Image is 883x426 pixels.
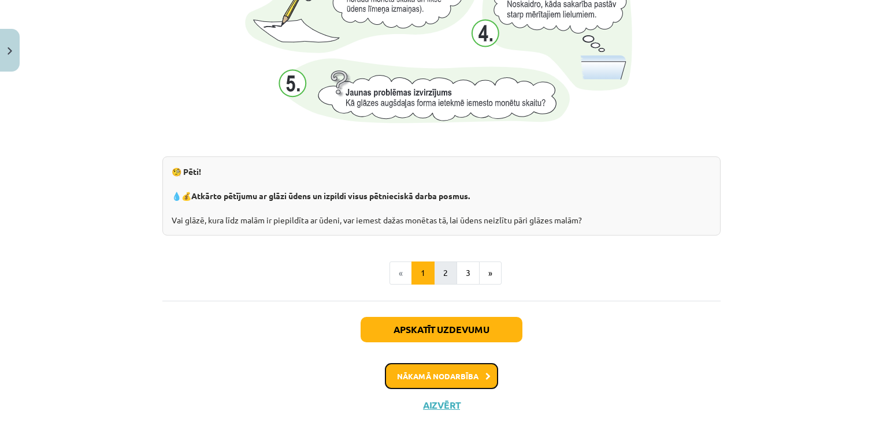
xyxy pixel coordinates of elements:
[191,190,470,201] strong: Atkārto pētījumu ar glāzi ūdens un izpildi visus pētnieciskā darba posmus.
[411,261,435,285] button: 1
[457,261,480,285] button: 3
[8,47,12,55] img: icon-close-lesson-0947bae3869378f0d4975bcd49f059093ad1ed9edebbc8119c70593378902aed.svg
[434,261,457,285] button: 2
[385,363,498,390] button: Nākamā nodarbība
[479,261,502,285] button: »
[162,156,721,236] div: 💧💰 Vai glāzē, kura līdz malām ir piepildīta ar ūdeni, var iemest dažas monētas tā, lai ūdens neiz...
[162,261,721,285] nav: Page navigation example
[172,166,201,177] strong: 🧐 Pēti!
[361,317,522,342] button: Apskatīt uzdevumu
[420,399,463,411] button: Aizvērt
